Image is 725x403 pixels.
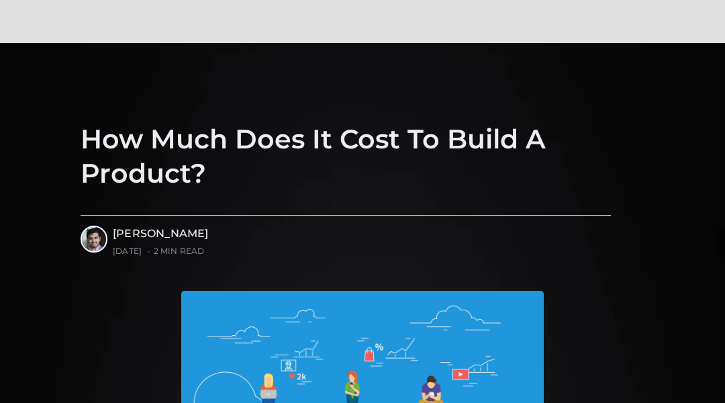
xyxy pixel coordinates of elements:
[82,227,106,251] img: Ayush Singhvi
[148,246,150,257] span: •
[81,122,611,191] h1: How Much Does It Cost To Build A Product?
[113,227,209,240] a: [PERSON_NAME]
[145,246,204,256] span: 2 min read
[113,246,142,256] time: [DATE]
